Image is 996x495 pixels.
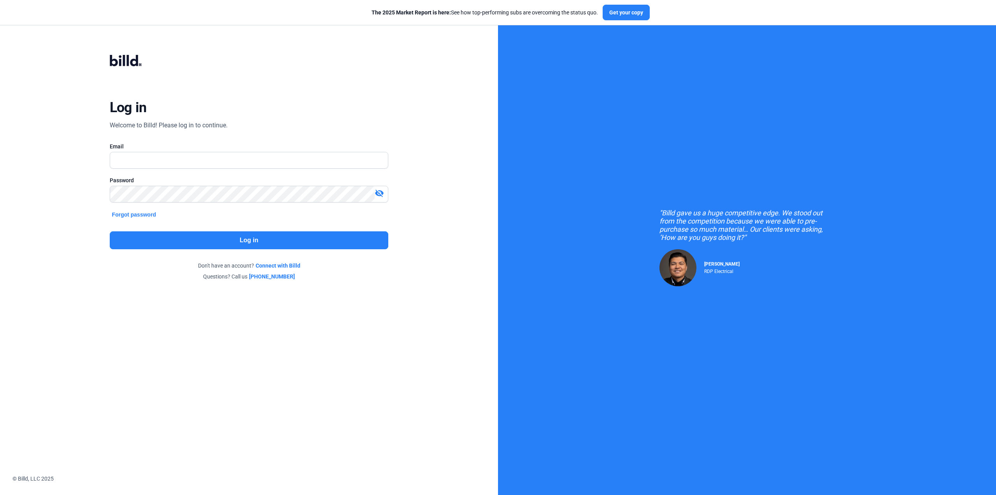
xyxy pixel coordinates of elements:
span: The 2025 Market Report is here: [372,9,451,16]
div: Don't have an account? [110,262,389,270]
button: Forgot password [110,210,159,219]
div: "Billd gave us a huge competitive edge. We stood out from the competition because we were able to... [659,209,835,241]
div: Email [110,143,389,150]
a: [PHONE_NUMBER] [249,273,295,280]
div: Questions? Call us [110,273,389,280]
div: Welcome to Billd! Please log in to continue. [110,121,228,130]
button: Log in [110,231,389,249]
div: See how top-performing subs are overcoming the status quo. [372,9,598,16]
div: Log in [110,99,147,116]
mat-icon: visibility_off [375,188,384,198]
div: Password [110,176,389,184]
div: RDP Electrical [704,267,740,274]
button: Get your copy [603,5,650,20]
a: Connect with Billd [256,262,300,270]
span: [PERSON_NAME] [704,261,740,267]
img: Raul Pacheco [659,249,696,286]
